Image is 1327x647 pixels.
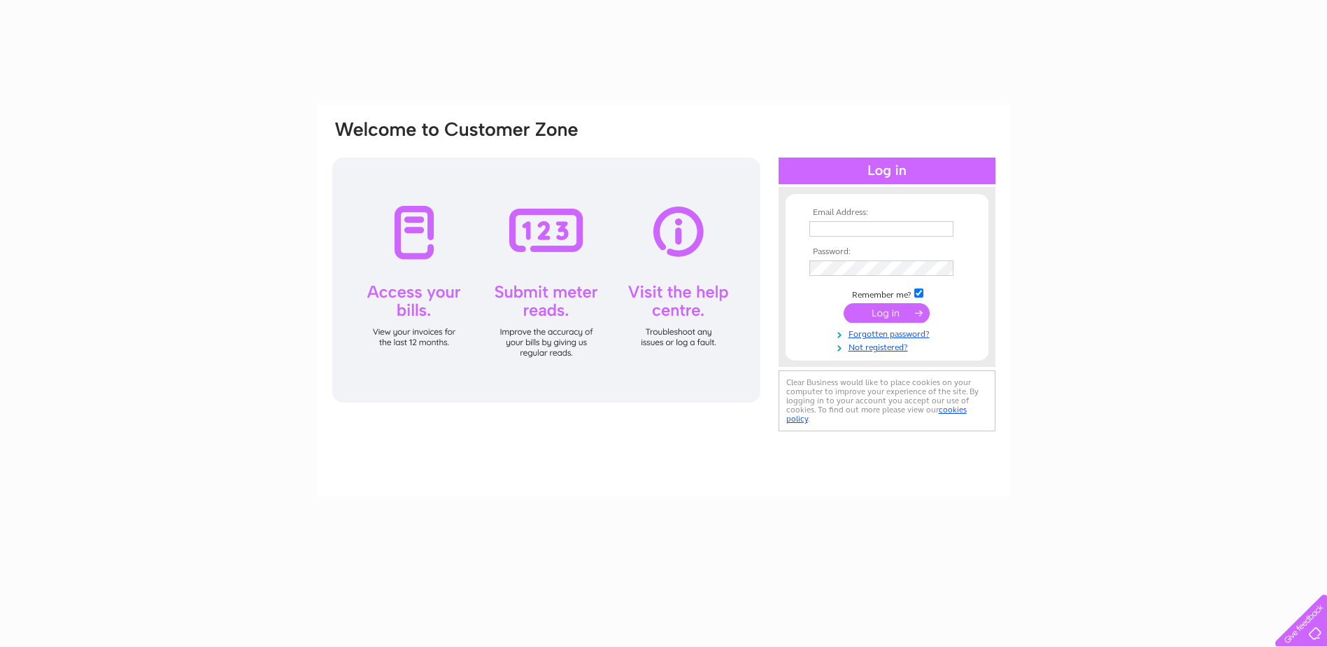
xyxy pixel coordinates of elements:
[806,286,968,300] td: Remember me?
[844,303,930,323] input: Submit
[809,326,968,340] a: Forgotten password?
[809,340,968,353] a: Not registered?
[806,247,968,257] th: Password:
[806,208,968,218] th: Email Address:
[779,370,995,431] div: Clear Business would like to place cookies on your computer to improve your experience of the sit...
[786,405,967,424] a: cookies policy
